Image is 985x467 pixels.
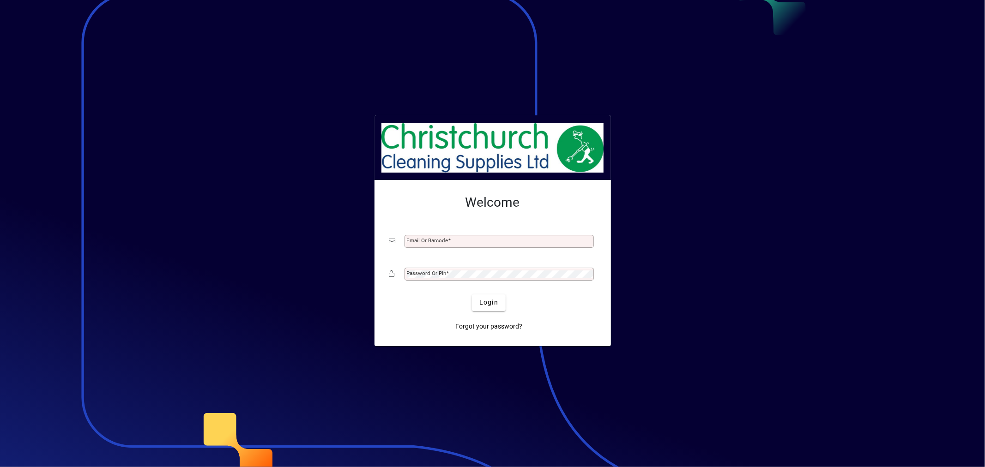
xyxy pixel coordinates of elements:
span: Login [479,298,498,307]
h2: Welcome [389,195,596,210]
mat-label: Email or Barcode [407,237,448,244]
button: Login [472,294,506,311]
a: Forgot your password? [452,318,526,335]
span: Forgot your password? [455,322,522,331]
mat-label: Password or Pin [407,270,447,276]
